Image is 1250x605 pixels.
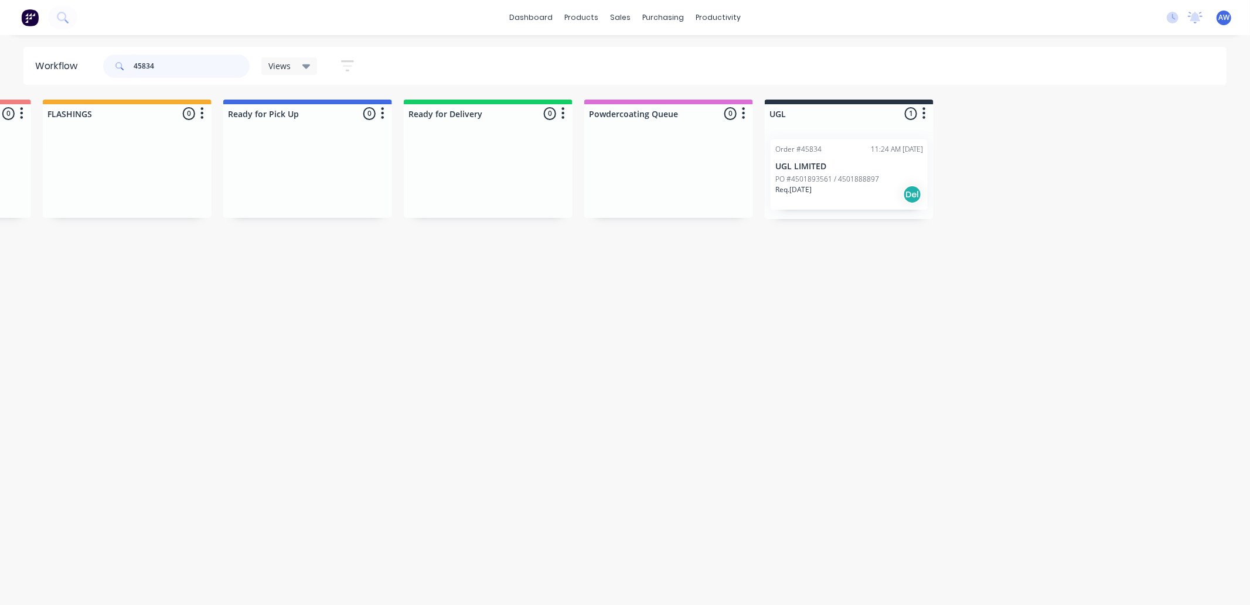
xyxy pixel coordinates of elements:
[871,144,923,155] div: 11:24 AM [DATE]
[775,162,923,172] p: UGL LIMITED
[903,185,922,204] div: Del
[558,9,604,26] div: products
[771,139,928,210] div: Order #4583411:24 AM [DATE]UGL LIMITEDPO #4501893561 / 4501888897Req.[DATE]Del
[134,54,250,78] input: Search for orders...
[690,9,747,26] div: productivity
[775,144,822,155] div: Order #45834
[1218,12,1229,23] span: AW
[604,9,636,26] div: sales
[503,9,558,26] a: dashboard
[775,184,812,195] p: Req. [DATE]
[268,60,291,72] span: Views
[21,9,39,26] img: Factory
[636,9,690,26] div: purchasing
[35,59,83,73] div: Workflow
[775,174,879,184] p: PO #4501893561 / 4501888897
